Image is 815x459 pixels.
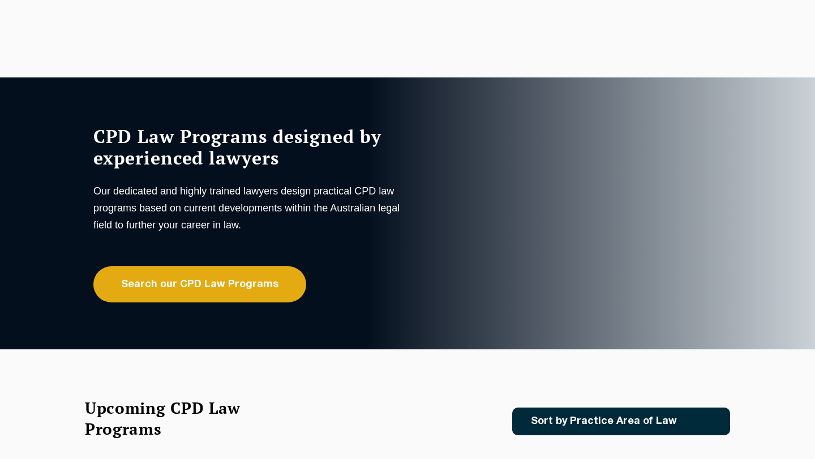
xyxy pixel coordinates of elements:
[695,417,708,426] img: Icon
[512,408,730,435] a: Sort by Practice Area of Law
[93,125,405,168] h1: CPD Law Programs designed by experienced lawyers
[93,266,306,302] a: Search our CPD Law Programs
[85,397,269,439] h2: Upcoming CPD Law Programs
[93,183,405,233] p: Our dedicated and highly trained lawyers design practical CPD law programs based on current devel...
